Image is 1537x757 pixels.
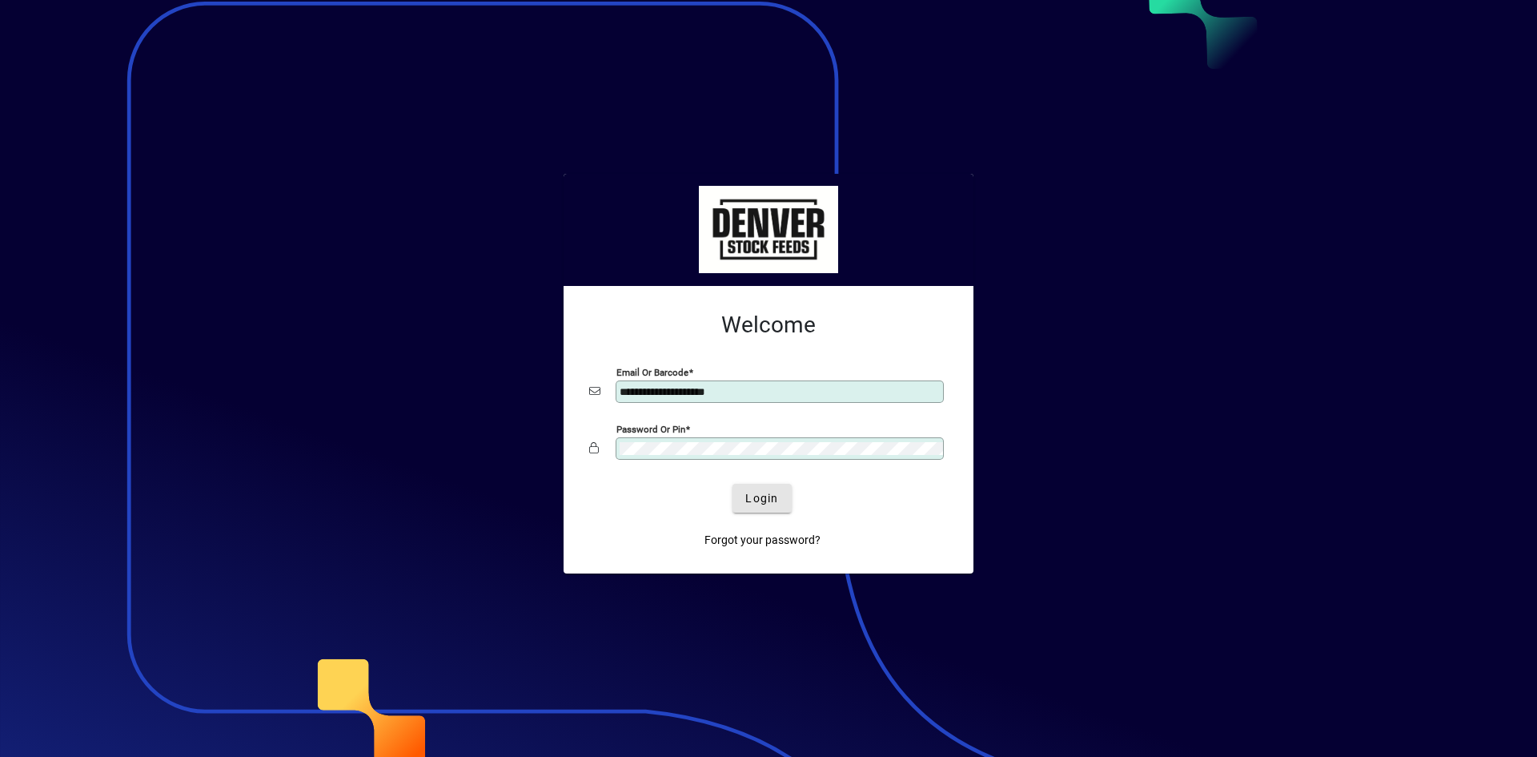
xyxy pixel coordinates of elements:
span: Forgot your password? [704,532,821,549]
mat-label: Email or Barcode [616,367,688,378]
h2: Welcome [589,312,948,339]
button: Login [732,484,791,513]
a: Forgot your password? [698,525,827,554]
mat-label: Password or Pin [616,424,685,435]
span: Login [745,490,778,507]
